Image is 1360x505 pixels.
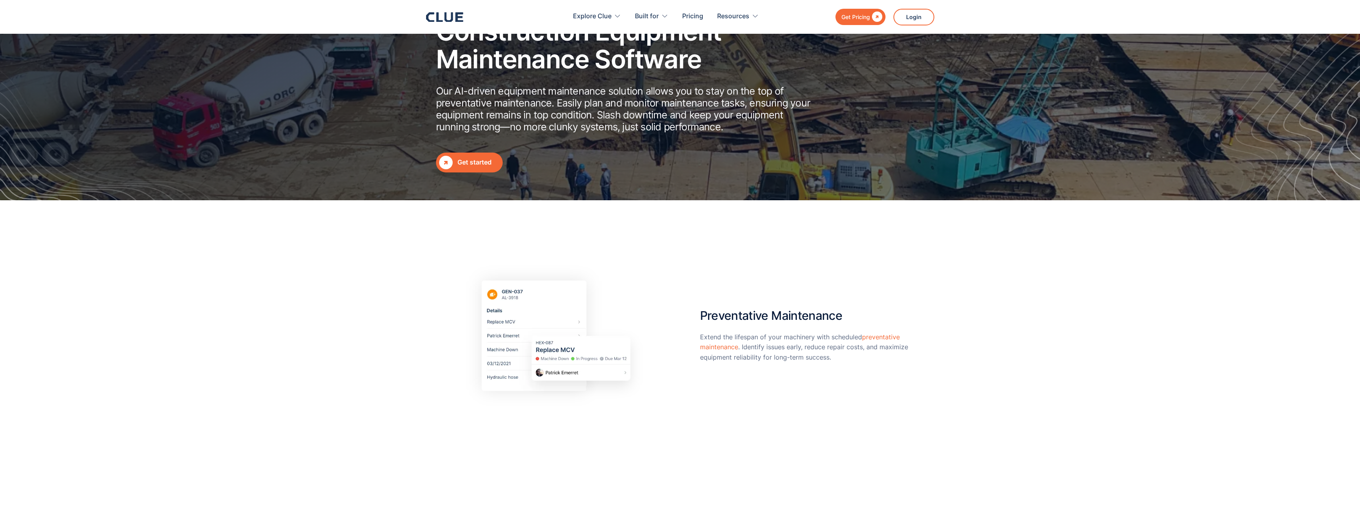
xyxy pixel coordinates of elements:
[717,4,749,29] div: Resources
[717,4,759,29] div: Resources
[436,153,503,172] a: Get started
[870,12,882,22] div: 
[635,4,668,29] div: Built for
[439,156,453,169] div: 
[573,4,621,29] div: Explore Clue
[700,301,914,322] h2: Preventative Maintenance
[457,255,650,416] img: heavy equipment maintenance software
[635,4,659,29] div: Built for
[682,4,703,29] a: Pricing
[457,157,500,167] div: Get started
[893,9,934,25] a: Login
[436,85,813,133] p: Our AI-driven equipment maintenance solution allows you to stay on the top of preventative mainte...
[573,4,612,29] div: Explore Clue
[835,9,885,25] a: Get Pricing
[700,332,914,362] p: Extend the lifespan of your machinery with scheduled . Identify issues early, reduce repair costs...
[841,12,870,22] div: Get Pricing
